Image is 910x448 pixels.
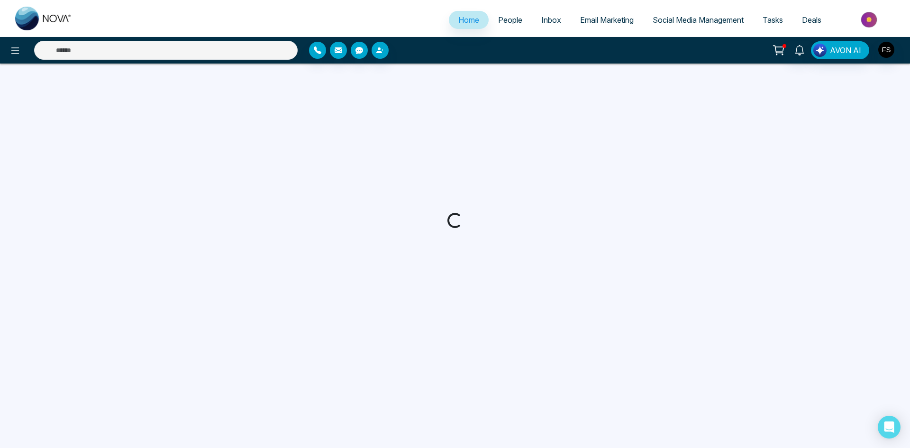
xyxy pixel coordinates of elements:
a: People [489,11,532,29]
img: Market-place.gif [836,9,904,30]
span: People [498,15,522,25]
span: Inbox [541,15,561,25]
button: AVON AI [811,41,869,59]
div: Open Intercom Messenger [878,416,901,439]
span: Home [458,15,479,25]
a: Home [449,11,489,29]
a: Social Media Management [643,11,753,29]
img: User Avatar [878,42,894,58]
img: Lead Flow [813,44,827,57]
a: Tasks [753,11,792,29]
img: Nova CRM Logo [15,7,72,30]
a: Email Marketing [571,11,643,29]
a: Deals [792,11,831,29]
span: Deals [802,15,821,25]
span: Email Marketing [580,15,634,25]
span: AVON AI [830,45,861,56]
a: Inbox [532,11,571,29]
span: Tasks [763,15,783,25]
span: Social Media Management [653,15,744,25]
